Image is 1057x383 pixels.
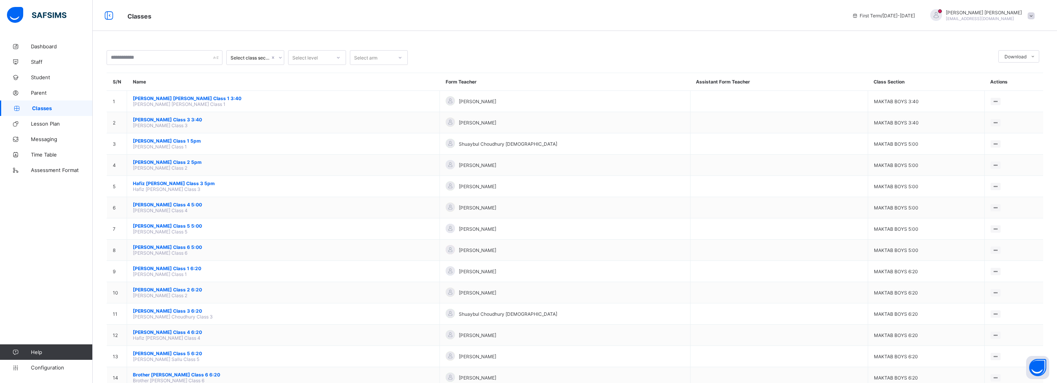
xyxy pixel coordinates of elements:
[133,229,187,235] span: [PERSON_NAME] Class 5
[133,335,200,341] span: Hafiz [PERSON_NAME] Class 4
[459,226,496,232] span: [PERSON_NAME]
[107,133,127,155] td: 3
[107,73,127,91] th: S/N
[107,325,127,346] td: 12
[231,55,270,61] div: Select class section
[440,73,690,91] th: Form Teacher
[459,184,496,189] span: [PERSON_NAME]
[292,50,318,65] div: Select level
[354,50,377,65] div: Select arm
[133,266,434,271] span: [PERSON_NAME] Class 1 6:20
[923,9,1038,22] div: AbdulazizRavat
[1026,356,1049,379] button: Open asap
[133,308,434,314] span: [PERSON_NAME] Class 3 6:20
[127,73,440,91] th: Name
[133,208,188,213] span: [PERSON_NAME] Class 4
[459,269,496,274] span: [PERSON_NAME]
[133,159,434,165] span: [PERSON_NAME] Class 2 5pm
[874,269,918,274] span: MAKTAB BOYS 6:20
[946,10,1022,15] span: [PERSON_NAME] [PERSON_NAME]
[31,349,92,355] span: Help
[133,117,434,123] span: [PERSON_NAME] Class 3 3:40
[7,7,66,23] img: safsims
[107,218,127,240] td: 7
[874,375,918,381] span: MAKTAB BOYS 6:20
[874,311,918,317] span: MAKTAB BOYS 6:20
[874,184,918,189] span: MAKTAB BOYS 5:00
[127,12,151,20] span: Classes
[107,197,127,218] td: 6
[459,141,557,147] span: Shuaybul Choudhury [DEMOGRAPHIC_DATA]
[133,180,434,186] span: Hafiz [PERSON_NAME] Class 3 5pm
[133,138,434,144] span: [PERSON_NAME] Class 1 5pm
[133,329,434,335] span: [PERSON_NAME] Class 4 6:20
[107,261,127,282] td: 9
[107,176,127,197] td: 5
[31,74,93,80] span: Student
[133,271,187,277] span: [PERSON_NAME] Class 1
[133,372,434,378] span: Brother [PERSON_NAME] Class 6 6:20
[107,346,127,367] td: 13
[459,120,496,126] span: [PERSON_NAME]
[107,91,127,112] td: 1
[459,354,496,359] span: [PERSON_NAME]
[984,73,1043,91] th: Actions
[107,240,127,261] td: 8
[459,99,496,104] span: [PERSON_NAME]
[32,105,93,111] span: Classes
[874,120,919,126] span: MAKTAB BOYS 3:40
[133,123,188,128] span: [PERSON_NAME] Class 3
[133,101,226,107] span: [PERSON_NAME] [PERSON_NAME] Class 1
[874,247,918,253] span: MAKTAB BOYS 5:00
[133,293,187,298] span: [PERSON_NAME] Class 2
[874,205,918,211] span: MAKTAB BOYS 5:00
[874,99,919,104] span: MAKTAB BOYS 3:40
[874,141,918,147] span: MAKTAB BOYS 5:00
[874,162,918,168] span: MAKTAB BOYS 5:00
[133,186,200,192] span: Hafiz [PERSON_NAME] Class 3
[868,73,984,91] th: Class Section
[133,314,213,320] span: [PERSON_NAME] Choudhury Class 3
[874,332,918,338] span: MAKTAB BOYS 6:20
[874,354,918,359] span: MAKTAB BOYS 6:20
[31,136,93,142] span: Messaging
[31,90,93,96] span: Parent
[459,375,496,381] span: [PERSON_NAME]
[107,112,127,133] td: 2
[107,282,127,303] td: 10
[852,13,915,19] span: session/term information
[874,226,918,232] span: MAKTAB BOYS 5:00
[107,303,127,325] td: 11
[459,290,496,296] span: [PERSON_NAME]
[31,151,93,158] span: Time Table
[133,223,434,229] span: [PERSON_NAME] Class 5 5:00
[459,247,496,253] span: [PERSON_NAME]
[133,287,434,293] span: [PERSON_NAME] Class 2 6:20
[133,95,434,101] span: [PERSON_NAME] [PERSON_NAME] Class 1 3:40
[133,250,187,256] span: [PERSON_NAME] Class 6
[133,165,187,171] span: [PERSON_NAME] Class 2
[1004,54,1026,60] span: Download
[31,364,92,371] span: Configuration
[133,144,187,150] span: [PERSON_NAME] Class 1
[31,167,93,173] span: Assessment Format
[459,311,557,317] span: Shuaybul Choudhury [DEMOGRAPHIC_DATA]
[946,16,1014,21] span: [EMAIL_ADDRESS][DOMAIN_NAME]
[133,356,199,362] span: [PERSON_NAME] Sallu Class 5
[31,43,93,49] span: Dashboard
[459,162,496,168] span: [PERSON_NAME]
[874,290,918,296] span: MAKTAB BOYS 6:20
[31,59,93,65] span: Staff
[133,244,434,250] span: [PERSON_NAME] Class 6 5:00
[133,351,434,356] span: [PERSON_NAME] Class 5 6:20
[31,121,93,127] span: Lesson Plan
[459,332,496,338] span: [PERSON_NAME]
[690,73,868,91] th: Assistant Form Teacher
[107,155,127,176] td: 4
[459,205,496,211] span: [PERSON_NAME]
[133,202,434,208] span: [PERSON_NAME] Class 4 5:00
